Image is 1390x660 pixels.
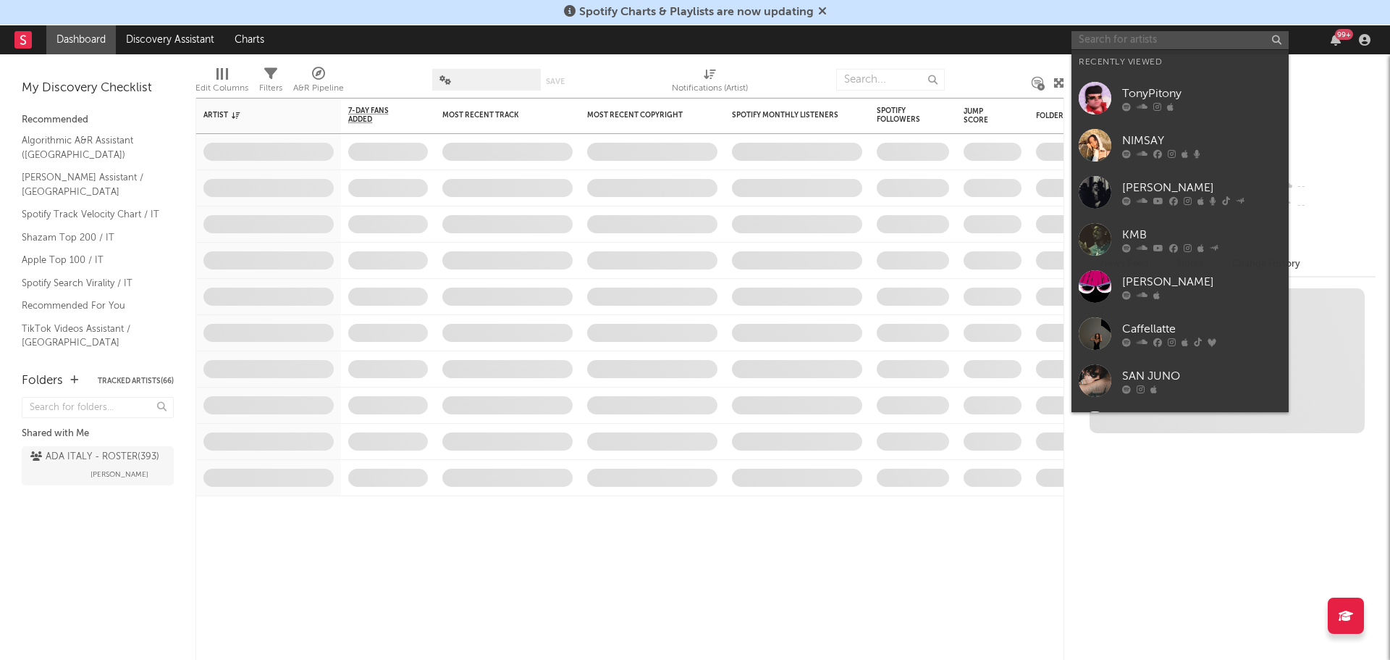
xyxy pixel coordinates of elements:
[46,25,116,54] a: Dashboard
[22,298,159,314] a: Recommended For You
[22,397,174,418] input: Search for folders...
[22,133,159,162] a: Algorithmic A&R Assistant ([GEOGRAPHIC_DATA])
[22,80,174,97] div: My Discovery Checklist
[22,446,174,485] a: ADA ITALY - ROSTER(393)[PERSON_NAME]
[1071,31,1289,49] input: Search for artists
[98,377,174,385] button: Tracked Artists(66)
[90,466,148,483] span: [PERSON_NAME]
[22,275,159,291] a: Spotify Search Virality / IT
[546,78,565,85] button: Save
[348,106,406,124] span: 7-Day Fans Added
[1122,273,1281,291] div: [PERSON_NAME]
[1071,357,1289,404] a: SAN JUNO
[22,321,159,351] a: TikTok Videos Assistant / [GEOGRAPHIC_DATA]
[1122,320,1281,338] div: Caffellatte
[1122,226,1281,243] div: KMB
[22,170,159,199] a: [PERSON_NAME] Assistant / [GEOGRAPHIC_DATA]
[195,80,248,97] div: Edit Columns
[203,111,312,120] div: Artist
[1122,179,1281,196] div: [PERSON_NAME]
[1279,177,1376,196] div: --
[672,62,748,104] div: Notifications (Artist)
[1071,263,1289,310] a: [PERSON_NAME]
[964,107,1000,125] div: Jump Score
[224,25,274,54] a: Charts
[22,230,159,246] a: Shazam Top 200 / IT
[22,425,174,443] div: Shared with Me
[587,111,696,120] div: Most Recent Copyright
[672,80,748,97] div: Notifications (Artist)
[293,80,344,97] div: A&R Pipeline
[116,25,224,54] a: Discovery Assistant
[22,372,63,390] div: Folders
[293,62,344,104] div: A&R Pipeline
[732,111,841,120] div: Spotify Monthly Listeners
[1071,216,1289,263] a: KMB
[1071,310,1289,357] a: Caffellatte
[22,206,159,222] a: Spotify Track Velocity Chart / IT
[1071,404,1289,451] a: Sentimento Nada
[1331,34,1341,46] button: 99+
[1122,132,1281,149] div: NIMSAY
[259,62,282,104] div: Filters
[877,106,927,124] div: Spotify Followers
[22,252,159,268] a: Apple Top 100 / IT
[195,62,248,104] div: Edit Columns
[1335,29,1353,40] div: 99 +
[1071,169,1289,216] a: [PERSON_NAME]
[30,448,159,466] div: ADA ITALY - ROSTER ( 393 )
[442,111,551,120] div: Most Recent Track
[1122,85,1281,102] div: TonyPitony
[1079,54,1281,71] div: Recently Viewed
[1279,196,1376,215] div: --
[1122,367,1281,385] div: SAN JUNO
[579,7,814,18] span: Spotify Charts & Playlists are now updating
[836,69,945,91] input: Search...
[1071,75,1289,122] a: TonyPitony
[259,80,282,97] div: Filters
[22,112,174,129] div: Recommended
[818,7,827,18] span: Dismiss
[1036,112,1145,120] div: Folders
[1071,122,1289,169] a: NIMSAY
